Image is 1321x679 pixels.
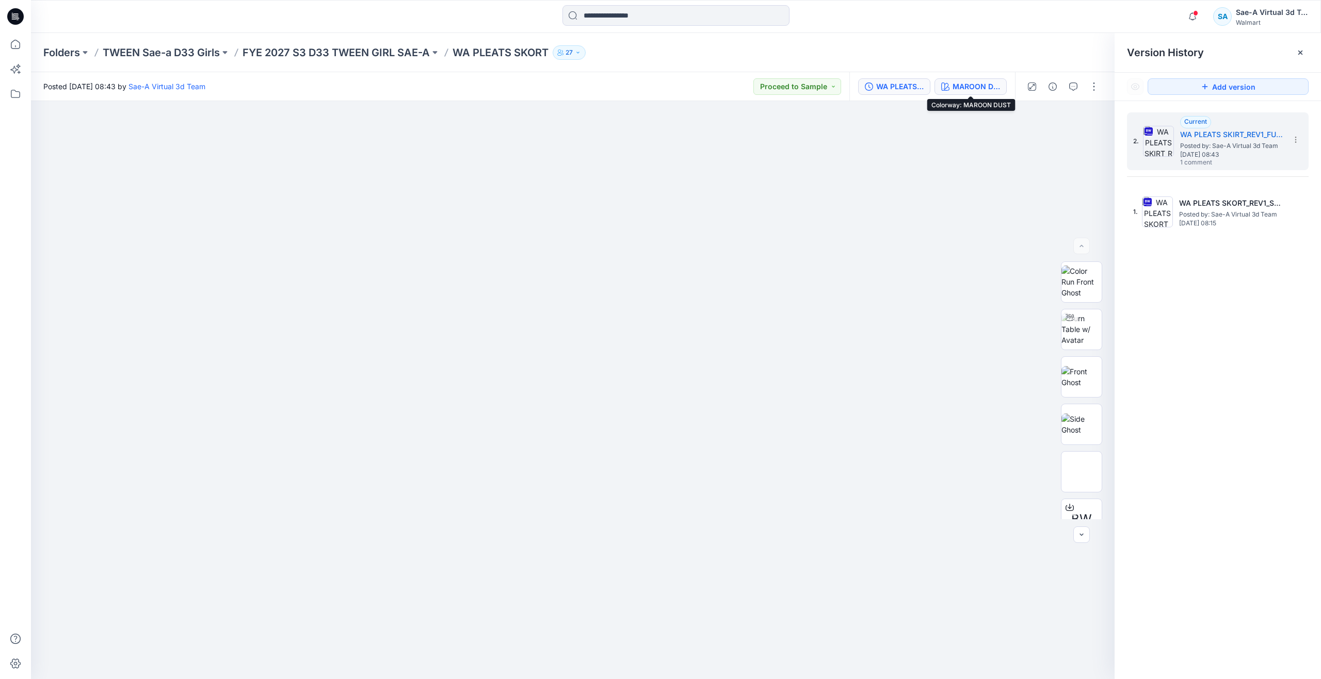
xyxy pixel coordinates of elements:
[1180,151,1283,158] span: [DATE] 08:43
[1061,266,1102,298] img: Color Run Front Ghost
[1044,78,1061,95] button: Details
[1127,46,1204,59] span: Version History
[566,47,573,58] p: 27
[1236,19,1308,26] div: Walmart
[553,45,586,60] button: 27
[935,78,1007,95] button: MAROON DUST
[43,45,80,60] a: Folders
[243,45,430,60] a: FYE 2027 S3 D33 TWEEN GIRL SAE-A
[1071,510,1092,528] span: BW
[128,82,205,91] a: Sae-A Virtual 3d Team
[1180,141,1283,151] span: Posted by: Sae-A Virtual 3d Team
[1133,137,1139,146] span: 2.
[453,45,549,60] p: WA PLEATS SKORT
[1184,118,1207,125] span: Current
[1213,7,1232,26] div: SA
[953,81,1000,92] div: MAROON DUST
[1148,78,1309,95] button: Add version
[1180,159,1252,167] span: 1 comment
[1061,313,1102,345] img: Turn Table w/ Avatar
[1143,126,1174,157] img: WA PLEATS SKIRT_REV1_FULL COLORWAYS
[1061,413,1102,435] img: Side Ghost
[1179,197,1282,209] h5: WA PLEATS SKORT_REV1_SOFT SILVER
[1127,78,1143,95] button: Show Hidden Versions
[43,81,205,92] span: Posted [DATE] 08:43 by
[1296,48,1304,57] button: Close
[1061,366,1102,388] img: Front Ghost
[103,45,220,60] a: TWEEN Sae-a D33 Girls
[1142,196,1173,227] img: WA PLEATS SKORT_REV1_SOFT SILVER
[858,78,930,95] button: WA PLEATS SKIRT_REV1_FULL COLORWAYS
[876,81,924,92] div: WA PLEATS SKIRT_REV1_FULL COLORWAYS
[1236,6,1308,19] div: Sae-A Virtual 3d Team
[1179,209,1282,220] span: Posted by: Sae-A Virtual 3d Team
[1133,207,1138,217] span: 1.
[1180,128,1283,141] h5: WA PLEATS SKIRT_REV1_FULL COLORWAYS
[1179,220,1282,227] span: [DATE] 08:15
